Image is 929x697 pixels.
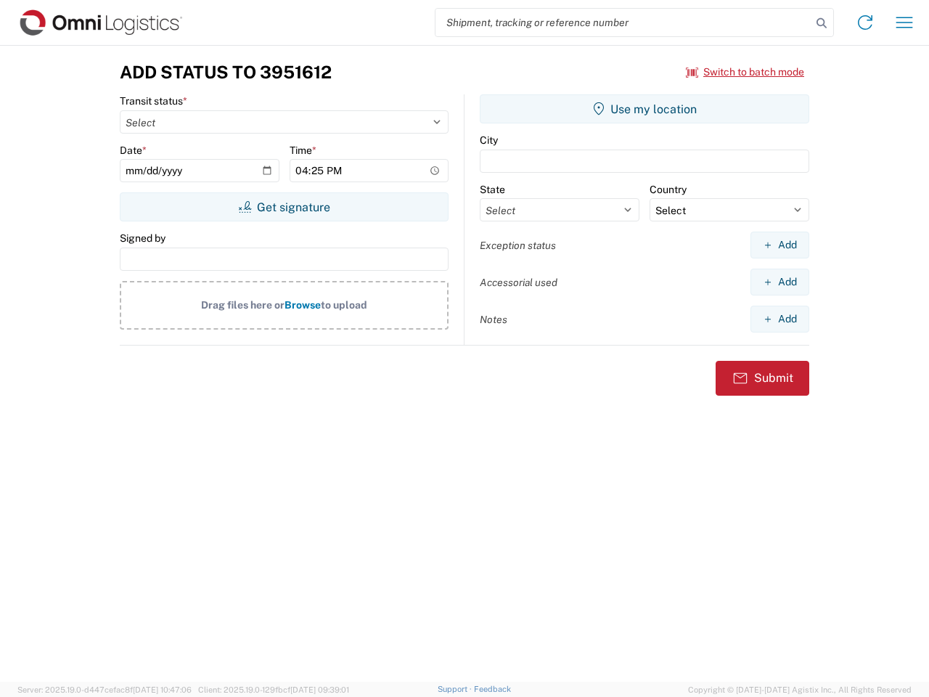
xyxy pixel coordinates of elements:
[474,685,511,693] a: Feedback
[438,685,474,693] a: Support
[17,685,192,694] span: Server: 2025.19.0-d447cefac8f
[321,299,367,311] span: to upload
[290,144,316,157] label: Time
[716,361,809,396] button: Submit
[120,144,147,157] label: Date
[480,134,498,147] label: City
[480,313,507,326] label: Notes
[120,62,332,83] h3: Add Status to 3951612
[750,232,809,258] button: Add
[201,299,285,311] span: Drag files here or
[688,683,912,696] span: Copyright © [DATE]-[DATE] Agistix Inc., All Rights Reserved
[133,685,192,694] span: [DATE] 10:47:06
[285,299,321,311] span: Browse
[650,183,687,196] label: Country
[120,94,187,107] label: Transit status
[480,94,809,123] button: Use my location
[480,183,505,196] label: State
[480,239,556,252] label: Exception status
[435,9,811,36] input: Shipment, tracking or reference number
[198,685,349,694] span: Client: 2025.19.0-129fbcf
[290,685,349,694] span: [DATE] 09:39:01
[750,269,809,295] button: Add
[750,306,809,333] button: Add
[480,276,557,289] label: Accessorial used
[120,192,449,221] button: Get signature
[686,60,804,84] button: Switch to batch mode
[120,232,165,245] label: Signed by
